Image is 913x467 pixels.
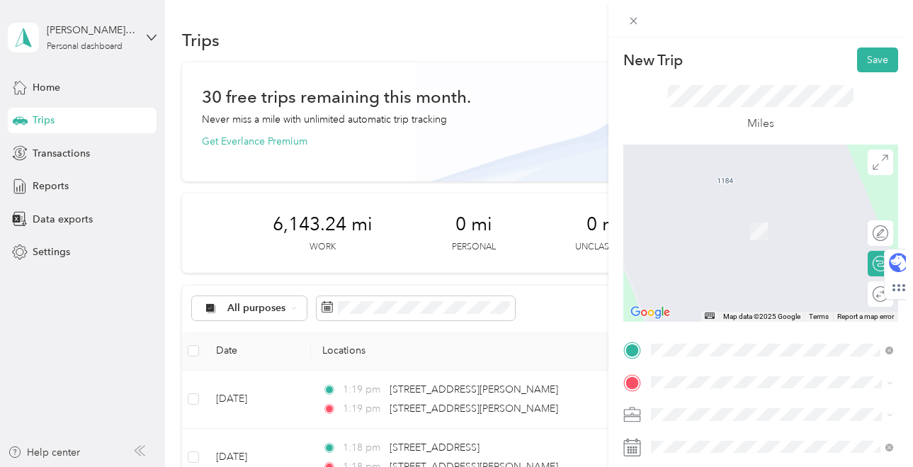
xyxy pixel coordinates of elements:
p: Miles [747,115,774,133]
img: Google [627,303,674,322]
a: Open this area in Google Maps (opens a new window) [627,303,674,322]
p: New Trip [623,50,683,70]
a: Report a map error [837,313,894,320]
a: Terms (opens in new tab) [809,313,829,320]
button: Keyboard shortcuts [705,313,715,319]
iframe: Everlance-gr Chat Button Frame [834,388,913,467]
span: Map data ©2025 Google [723,313,800,320]
button: Save [857,47,898,72]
